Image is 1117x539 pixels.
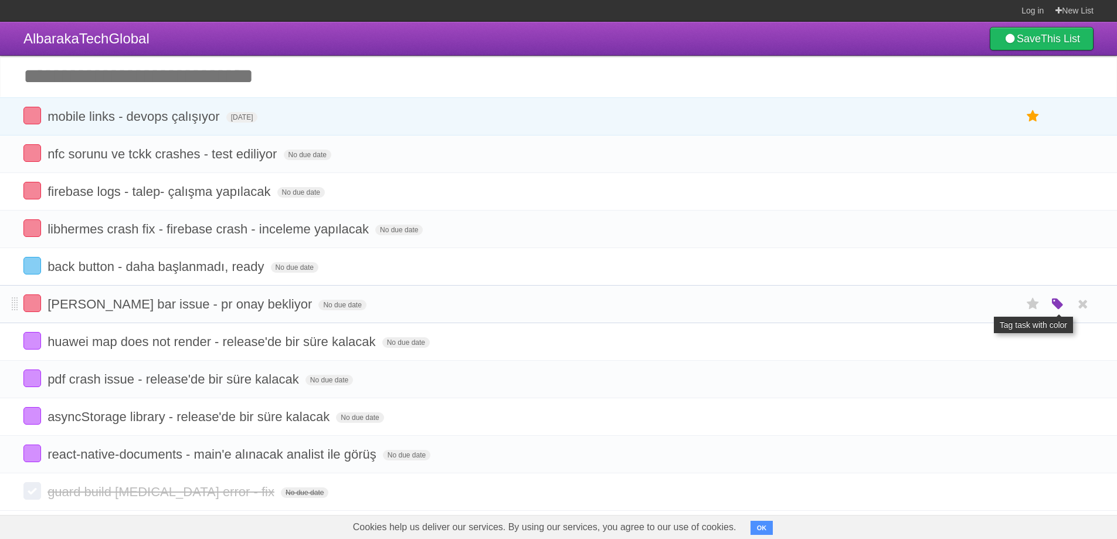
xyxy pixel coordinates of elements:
span: huawei map does not render - release'de bir süre kalacak [47,334,378,349]
button: OK [751,521,773,535]
span: No due date [271,262,318,273]
span: nfc sorunu ve tckk crashes - test ediliyor [47,147,280,161]
label: Done [23,482,41,500]
span: No due date [305,375,353,385]
b: This List [1041,33,1080,45]
label: Done [23,445,41,462]
label: Done [23,144,41,162]
label: Done [23,182,41,199]
label: Done [23,369,41,387]
span: No due date [382,337,430,348]
label: Done [23,294,41,312]
label: Done [23,219,41,237]
span: No due date [375,225,423,235]
label: Done [23,407,41,425]
span: asyncStorage library - release'de bir süre kalacak [47,409,332,424]
span: firebase logs - talep- çalışma yapılacak [47,184,273,199]
span: mobile links - devops çalışıyor [47,109,222,124]
span: No due date [383,450,430,460]
span: AlbarakaTechGlobal [23,30,150,46]
span: No due date [277,187,325,198]
label: Star task [1022,107,1044,126]
label: Done [23,332,41,350]
span: [DATE] [226,112,258,123]
span: pdf crash issue - release'de bir süre kalacak [47,372,302,387]
span: back button - daha başlanmadı, ready [47,259,267,274]
span: Cookies help us deliver our services. By using our services, you agree to our use of cookies. [341,516,748,539]
label: Done [23,257,41,274]
label: Done [23,107,41,124]
label: Star task [1022,294,1044,314]
span: react-native-documents - main'e alınacak analist ile görüş [47,447,379,462]
span: No due date [318,300,366,310]
span: No due date [284,150,331,160]
span: [PERSON_NAME] bar issue - pr onay bekliyor [47,297,315,311]
span: No due date [281,487,328,498]
a: SaveThis List [990,27,1094,50]
span: No due date [336,412,383,423]
span: guard build [MEDICAL_DATA] error - fix [47,484,277,499]
span: libhermes crash fix - firebase crash - inceleme yapılacak [47,222,372,236]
